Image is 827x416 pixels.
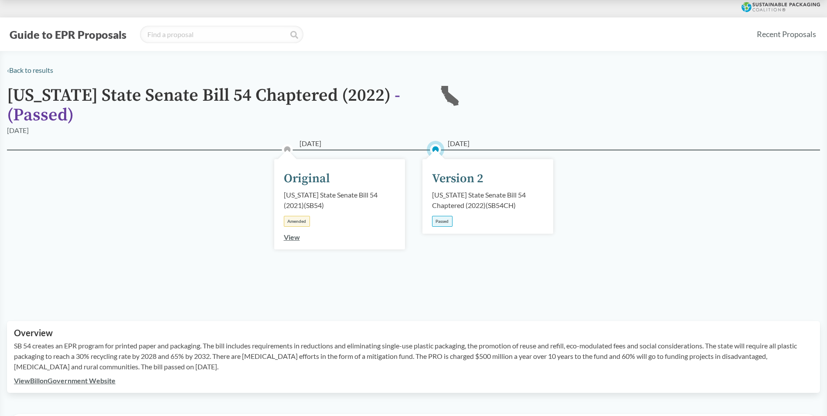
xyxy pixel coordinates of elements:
a: ‹Back to results [7,66,53,74]
div: Amended [284,216,310,227]
div: Original [284,170,330,188]
div: [DATE] [7,125,29,136]
a: View [284,233,300,241]
button: Guide to EPR Proposals [7,27,129,41]
p: SB 54 creates an EPR program for printed paper and packaging. The bill includes requirements in r... [14,341,813,372]
div: [US_STATE] State Senate Bill 54 (2021) ( SB54 ) [284,190,395,211]
h1: [US_STATE] State Senate Bill 54 Chaptered (2022) [7,86,425,125]
span: [DATE] [448,138,470,149]
div: [US_STATE] State Senate Bill 54 Chaptered (2022) ( SB54CH ) [432,190,544,211]
input: Find a proposal [140,26,303,43]
div: Passed [432,216,453,227]
a: Recent Proposals [753,24,820,44]
div: Version 2 [432,170,483,188]
span: - ( Passed ) [7,85,400,126]
span: [DATE] [299,138,321,149]
a: ViewBillonGovernment Website [14,376,116,385]
h2: Overview [14,328,813,338]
